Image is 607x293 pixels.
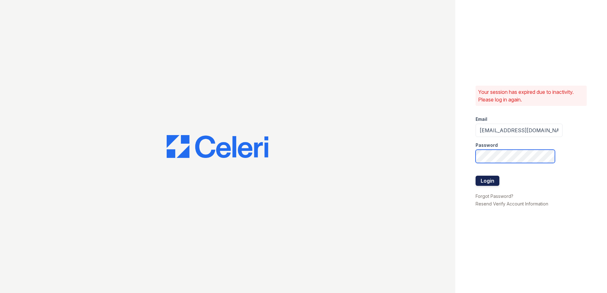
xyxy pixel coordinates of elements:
[476,142,498,148] label: Password
[478,88,584,103] p: Your session has expired due to inactivity. Please log in again.
[476,201,548,206] a: Resend Verify Account Information
[167,135,268,158] img: CE_Logo_Blue-a8612792a0a2168367f1c8372b55b34899dd931a85d93a1a3d3e32e68fde9ad4.png
[476,116,487,122] label: Email
[476,193,513,199] a: Forgot Password?
[476,176,499,186] button: Login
